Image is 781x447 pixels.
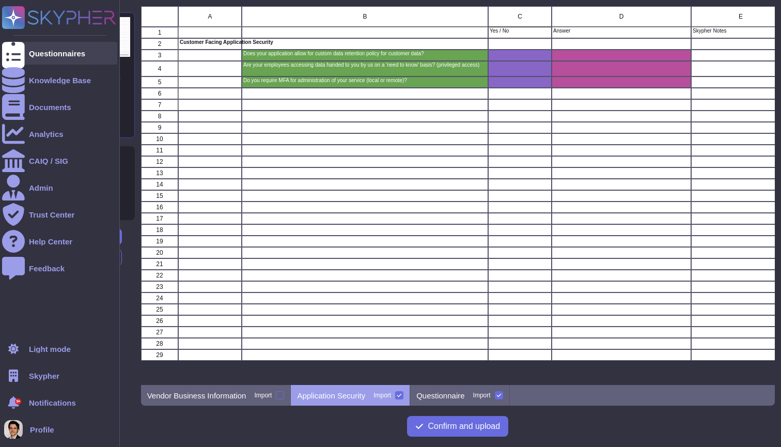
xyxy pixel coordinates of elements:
p: Yes / No [490,28,550,34]
div: 25 [141,304,178,315]
button: Confirm and upload [407,416,508,437]
div: grid [141,6,775,385]
a: Analytics [2,122,117,145]
div: Light mode [29,345,71,353]
a: Feedback [2,257,117,280]
span: A [208,13,212,20]
div: 19 [141,236,178,247]
p: Do you require MFA for administration of your service (local or remote)? [243,78,487,83]
div: 18 [141,224,178,236]
div: 20 [141,247,178,258]
a: Trust Center [2,203,117,226]
div: 24 [141,292,178,304]
p: Application Security [297,392,365,399]
div: 9+ [15,398,21,405]
p: Answer [553,28,690,34]
div: 28 [141,338,178,349]
a: CAIQ / SIG [2,149,117,172]
img: user [4,420,23,439]
div: 4 [141,61,178,76]
div: 11 [141,145,178,156]
span: C [518,13,522,20]
div: 2 [141,38,178,50]
div: 12 [141,156,178,167]
div: 16 [141,202,178,213]
div: 9 [141,122,178,133]
div: Help Center [29,238,72,245]
div: 23 [141,281,178,292]
div: CAIQ / SIG [29,157,68,165]
a: Documents [2,96,117,118]
button: user [2,418,30,441]
div: 1 [141,27,178,38]
p: Questionnaire [416,392,464,399]
a: Help Center [2,230,117,253]
p: Customer Facing Application Security [180,40,240,45]
a: Admin [2,176,117,199]
div: 17 [141,213,178,224]
a: Knowledge Base [2,69,117,91]
div: Import [254,392,272,398]
div: Questionnaires [29,50,85,57]
div: 3 [141,50,178,61]
div: 21 [141,258,178,270]
div: 8 [141,111,178,122]
span: Profile [30,426,54,434]
span: Confirm and upload [428,422,500,430]
div: Analytics [29,130,64,138]
p: Does your application allow for custom data retention policy for customer data? [243,51,487,56]
div: 15 [141,190,178,202]
div: 27 [141,327,178,338]
div: 13 [141,167,178,179]
div: 22 [141,270,178,281]
span: B [363,13,367,20]
div: 14 [141,179,178,190]
div: Import [373,392,391,398]
div: Trust Center [29,211,74,219]
div: Documents [29,103,71,111]
div: 5 [141,76,178,88]
div: Import [473,392,491,398]
div: 6 [141,88,178,99]
span: E [739,13,743,20]
div: Knowledge Base [29,76,91,84]
div: 10 [141,133,178,145]
div: Admin [29,184,53,192]
p: Vendor Business Information [147,392,246,399]
span: D [619,13,623,20]
div: 7 [141,99,178,111]
div: 29 [141,349,178,361]
p: Are your employees accessing data handed to you by us on a 'need to know' basis? (privileged access) [243,63,487,68]
span: Notifications [29,399,76,407]
div: Feedback [29,265,65,272]
div: 26 [141,315,178,327]
span: Skypher [29,372,59,380]
a: Questionnaires [2,42,117,65]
